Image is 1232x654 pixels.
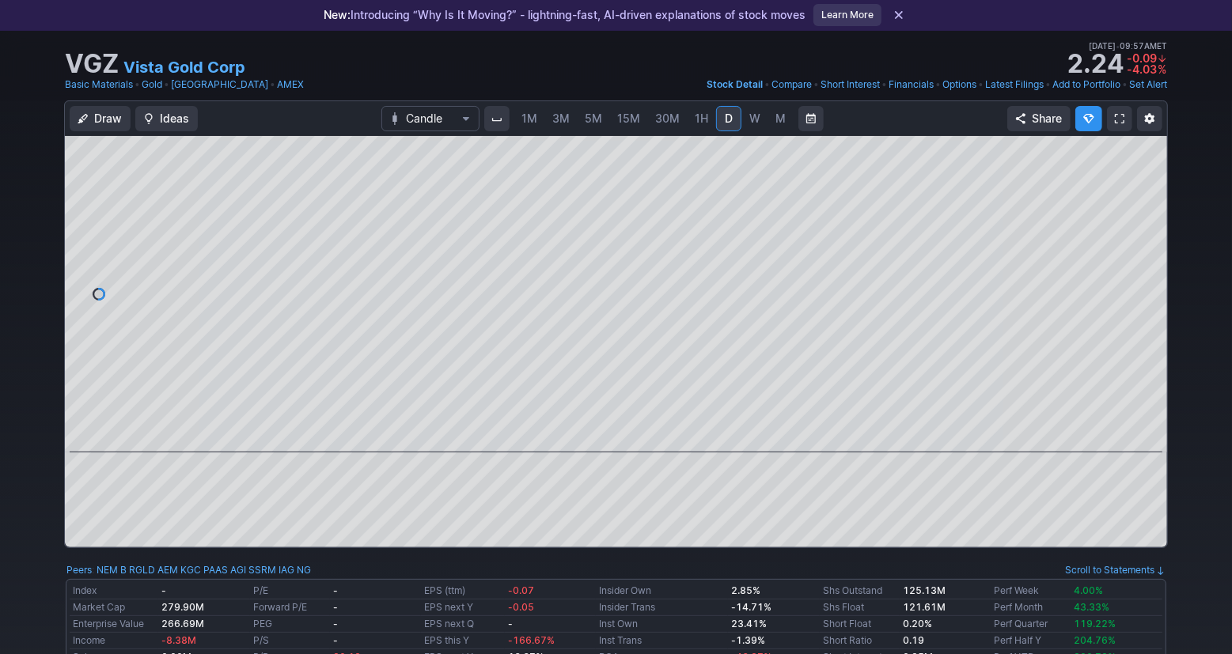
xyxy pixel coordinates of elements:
span: -4.03 [1127,62,1157,76]
span: • [270,77,275,93]
td: Inst Own [596,616,728,633]
b: -1.39% [731,634,765,646]
strong: 2.24 [1067,51,1124,77]
span: 1H [695,112,708,125]
b: -14.71% [731,601,771,613]
span: • [1116,39,1120,53]
td: PEG [250,616,330,633]
span: 119.22% [1074,618,1116,629]
b: - [508,618,513,629]
small: - [161,584,166,596]
a: RGLD [129,562,155,578]
div: : [66,562,311,578]
span: 30M [655,112,680,125]
td: Enterprise Value [70,616,158,633]
a: Latest Filings [985,77,1044,93]
button: Range [798,106,824,131]
a: Short Ratio [823,634,872,646]
a: 3M [545,106,577,131]
p: Introducing “Why Is It Moving?” - lightning-fast, AI-driven explanations of stock moves [324,7,806,23]
span: D [725,112,733,125]
a: 15M [610,106,647,131]
span: • [1045,77,1051,93]
b: 23.41% [731,618,767,629]
a: AMEX [277,77,304,93]
span: -0.09 [1127,51,1157,65]
a: NG [297,562,311,578]
span: • [935,77,941,93]
td: Shs Float [820,599,900,616]
span: 3M [552,112,570,125]
a: 1H [688,106,715,131]
a: 5M [578,106,609,131]
td: Perf Half Y [991,633,1071,649]
b: - [333,601,338,613]
span: [DATE] 09:57AM ET [1089,39,1167,53]
h1: VGZ [65,51,119,77]
a: Stock Detail [707,77,763,93]
a: Financials [889,77,934,93]
span: • [764,77,770,93]
b: - [333,634,338,646]
a: Short Float [823,618,871,629]
a: IAG [279,562,294,578]
span: New: [324,8,351,21]
a: Learn More [813,4,881,26]
b: 266.69M [161,618,204,629]
button: Draw [70,106,131,131]
button: Share [1007,106,1071,131]
span: • [164,77,169,93]
span: Latest Filings [985,78,1044,90]
button: Chart Type [381,106,480,131]
a: NEM [97,562,118,578]
a: Fullscreen [1107,106,1132,131]
span: 1M [521,112,537,125]
span: • [1122,77,1128,93]
a: Vista Gold Corp [123,56,245,78]
td: Perf Month [991,599,1071,616]
a: PAAS [203,562,228,578]
a: 1M [514,106,544,131]
a: AEM [157,562,178,578]
span: 4.00% [1074,584,1103,596]
a: KGC [180,562,201,578]
a: B [120,562,127,578]
span: -0.05 [508,601,534,613]
a: SSRM [248,562,276,578]
a: 0.19 [903,634,924,646]
span: • [135,77,140,93]
a: W [742,106,768,131]
span: Share [1032,111,1062,127]
a: Short Interest [821,77,880,93]
span: Candle [406,111,455,127]
td: EPS next Y [421,599,504,616]
td: Inst Trans [596,633,728,649]
b: - [333,618,338,629]
td: EPS this Y [421,633,504,649]
td: Income [70,633,158,649]
td: Forward P/E [250,599,330,616]
b: 125.13M [903,584,946,596]
b: 279.90M [161,601,204,613]
td: Perf Week [991,583,1071,599]
a: Options [942,77,976,93]
a: 30M [648,106,687,131]
a: 0.20% [903,618,932,629]
td: P/S [250,633,330,649]
span: % [1158,62,1167,76]
span: Stock Detail [707,78,763,90]
span: • [978,77,984,93]
span: • [881,77,887,93]
a: D [716,106,741,131]
td: Perf Quarter [991,616,1071,633]
button: Chart Settings [1137,106,1162,131]
button: Interval [484,106,510,131]
button: Explore new features [1075,106,1102,131]
td: EPS (ttm) [421,583,504,599]
td: Insider Own [596,583,728,599]
td: P/E [250,583,330,599]
a: Basic Materials [65,77,133,93]
button: Ideas [135,106,198,131]
a: Gold [142,77,162,93]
